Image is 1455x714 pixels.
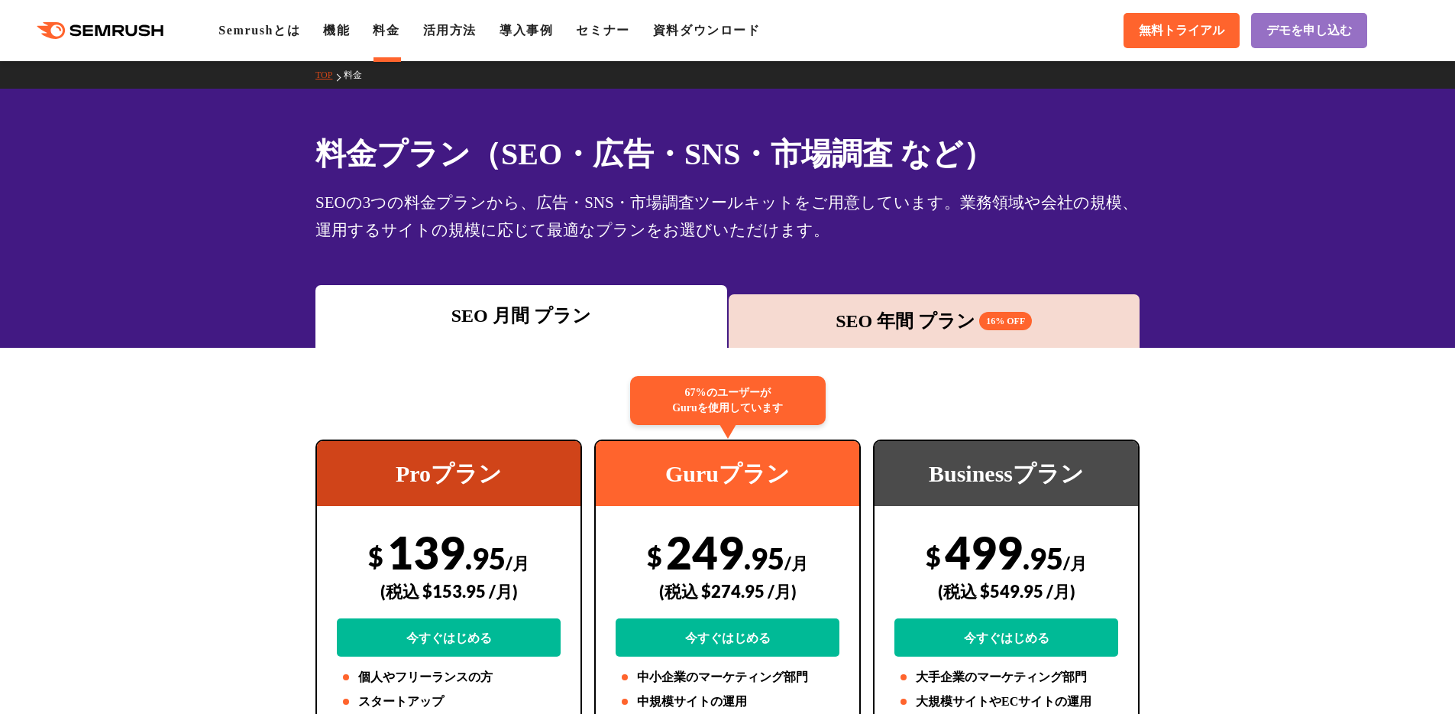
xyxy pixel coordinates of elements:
a: 資料ダウンロード [653,24,761,37]
div: Proプラン [317,441,580,506]
span: /月 [506,553,529,573]
a: 今すぐはじめる [894,618,1118,657]
span: /月 [1063,553,1087,573]
li: 中小企業のマーケティング部門 [616,668,839,686]
div: (税込 $274.95 /月) [616,564,839,618]
li: 個人やフリーランスの方 [337,668,561,686]
li: 中規模サイトの運用 [616,693,839,711]
a: セミナー [576,24,629,37]
div: 67%のユーザーが Guruを使用しています [630,376,826,425]
span: $ [926,540,941,572]
a: 活用方法 [423,24,477,37]
li: スタートアップ [337,693,561,711]
span: 無料トライアル [1139,23,1224,39]
span: .95 [465,540,506,576]
div: Guruプラン [596,441,859,506]
div: 249 [616,525,839,657]
span: $ [368,540,383,572]
div: SEO 月間 プラン [323,302,719,329]
a: 無料トライアル [1124,13,1240,48]
span: .95 [1023,540,1063,576]
a: デモを申し込む [1251,13,1367,48]
h1: 料金プラン（SEO・広告・SNS・市場調査 など） [315,131,1140,177]
span: 16% OFF [979,312,1032,330]
span: /月 [784,553,808,573]
div: (税込 $153.95 /月) [337,564,561,618]
a: 料金 [344,70,373,80]
a: 料金 [373,24,399,37]
a: 機能 [323,24,350,37]
a: 導入事例 [500,24,553,37]
span: デモを申し込む [1266,23,1352,39]
div: Businessプラン [875,441,1138,506]
div: 499 [894,525,1118,657]
div: SEOの3つの料金プランから、広告・SNS・市場調査ツールキットをご用意しています。業務領域や会社の規模、運用するサイトの規模に応じて最適なプランをお選びいただけます。 [315,189,1140,244]
a: TOP [315,70,344,80]
li: 大規模サイトやECサイトの運用 [894,693,1118,711]
div: SEO 年間 プラン [736,307,1133,335]
span: .95 [744,540,784,576]
div: (税込 $549.95 /月) [894,564,1118,618]
span: $ [647,540,662,572]
li: 大手企業のマーケティング部門 [894,668,1118,686]
a: Semrushとは [218,24,300,37]
a: 今すぐはじめる [337,618,561,657]
a: 今すぐはじめる [616,618,839,657]
div: 139 [337,525,561,657]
